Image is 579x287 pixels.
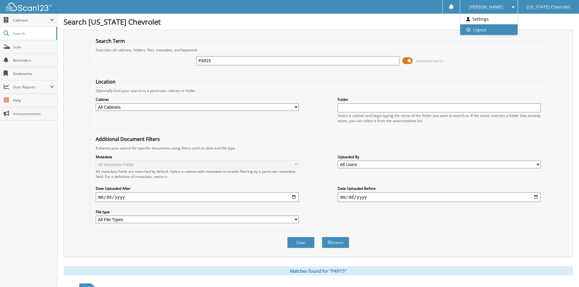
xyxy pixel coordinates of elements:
[96,209,299,214] label: File type
[93,136,163,142] legend: Additional Document Filters
[93,47,544,53] div: Searches all cabinets, folders, files, metadata, and keywords
[6,3,52,11] img: scan123-logo-white.svg
[13,71,54,76] span: Bookmarks
[93,145,544,151] div: Enhance your search for specific documents using filters such as date and file type.
[13,84,50,90] span: User Reports
[469,5,503,9] span: [PERSON_NAME]
[338,154,541,159] label: Uploaded By
[13,98,54,103] span: Help
[93,38,128,44] legend: Search Term
[13,58,54,63] span: Reminders
[338,186,541,191] label: Date Uploaded Before
[13,111,54,116] span: Announcements
[96,97,299,102] label: Cabinet
[13,31,53,36] span: Search
[322,237,349,248] button: Search
[64,17,573,27] h1: Search [US_STATE] Chevrolet
[460,14,518,24] a: Settings
[338,192,541,202] input: end
[96,154,299,159] label: Metadata
[338,113,541,123] div: Select a cabinet and begin typing the name of the folder you want to search in. If the name match...
[460,24,518,35] a: Logout
[93,78,119,85] legend: Location
[93,88,544,93] div: Optionally limit your search to a particular cabinet or folder
[96,192,299,202] input: start
[96,169,299,179] div: All metadata fields are searched by default. Select a cabinet with metadata to enable filtering b...
[416,59,443,63] span: Advanced Search
[160,174,167,179] a: here
[13,44,54,50] span: Scan
[549,258,579,287] iframe: Chat Widget
[13,18,50,23] span: Cabinets
[96,186,299,191] label: Date Uploaded After
[338,97,541,102] label: Folder
[287,237,315,248] button: Clear
[64,266,573,275] div: Matches found for "P4915"
[527,5,570,9] span: [US_STATE] Chevrolet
